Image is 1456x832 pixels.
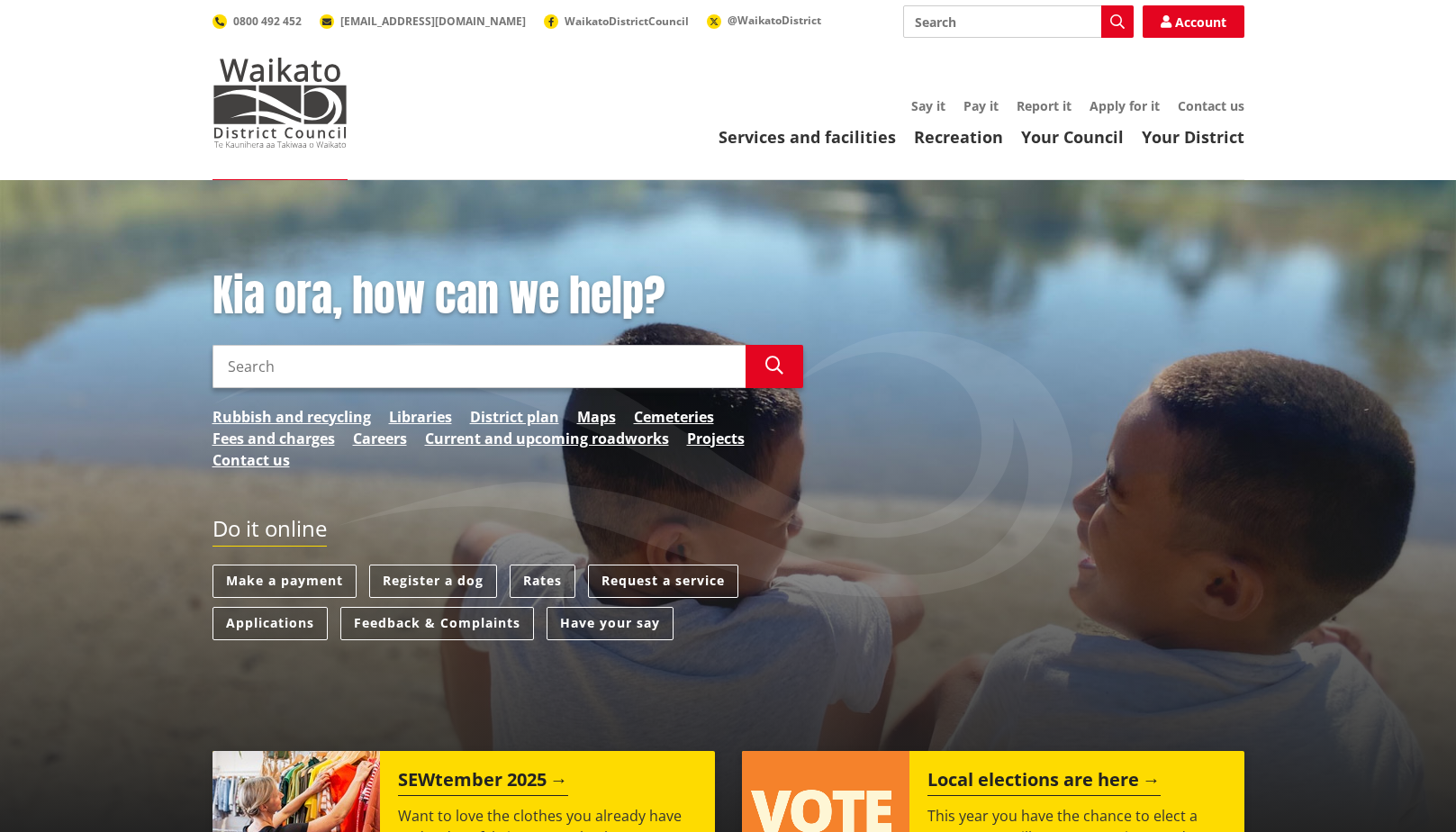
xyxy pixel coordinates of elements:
[213,565,357,598] a: Make a payment
[707,13,821,28] a: @WaikatoDistrict
[213,607,328,640] a: Applications
[470,406,559,428] a: District plan
[340,14,526,29] span: [EMAIL_ADDRESS][DOMAIN_NAME]
[577,406,616,428] a: Maps
[233,14,302,29] span: 0800 492 452
[398,769,568,796] h2: SEWtember 2025
[1143,5,1244,38] a: Account
[927,769,1161,796] h2: Local elections are here
[213,428,335,449] a: Fees and charges
[963,97,999,114] a: Pay it
[903,5,1134,38] input: Search input
[719,126,896,148] a: Services and facilities
[565,14,689,29] span: WaikatoDistrictCouncil
[425,428,669,449] a: Current and upcoming roadworks
[1021,126,1124,148] a: Your Council
[914,126,1003,148] a: Recreation
[353,428,407,449] a: Careers
[389,406,452,428] a: Libraries
[320,14,526,29] a: [EMAIL_ADDRESS][DOMAIN_NAME]
[213,14,302,29] a: 0800 492 452
[588,565,738,598] a: Request a service
[213,270,803,322] h1: Kia ora, how can we help?
[213,406,371,428] a: Rubbish and recycling
[1090,97,1160,114] a: Apply for it
[1178,97,1244,114] a: Contact us
[369,565,497,598] a: Register a dog
[687,428,745,449] a: Projects
[728,13,821,28] span: @WaikatoDistrict
[213,345,746,388] input: Search input
[544,14,689,29] a: WaikatoDistrictCouncil
[213,516,327,547] h2: Do it online
[213,449,290,471] a: Contact us
[1142,126,1244,148] a: Your District
[911,97,945,114] a: Say it
[213,58,348,148] img: Waikato District Council - Te Kaunihera aa Takiwaa o Waikato
[634,406,714,428] a: Cemeteries
[547,607,674,640] a: Have your say
[1017,97,1072,114] a: Report it
[340,607,534,640] a: Feedback & Complaints
[510,565,575,598] a: Rates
